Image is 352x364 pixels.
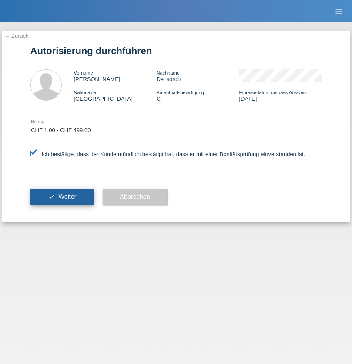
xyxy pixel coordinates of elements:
[239,89,322,102] div: [DATE]
[74,70,93,75] span: Vorname
[30,189,94,205] button: check Weiter
[103,189,168,205] button: Abbrechen
[156,70,179,75] span: Nachname
[120,193,150,200] span: Abbrechen
[239,90,306,95] span: Einreisedatum gemäss Ausweis
[156,69,239,82] div: Del sordo
[4,33,29,39] a: ← Zurück
[58,193,76,200] span: Weiter
[74,69,157,82] div: [PERSON_NAME]
[335,7,343,16] i: menu
[330,8,348,14] a: menu
[48,193,55,200] i: check
[30,151,305,157] label: Ich bestätige, dass der Kunde mündlich bestätigt hat, dass er mit einer Bonitätsprüfung einversta...
[74,89,157,102] div: [GEOGRAPHIC_DATA]
[30,45,322,56] h1: Autorisierung durchführen
[156,90,204,95] span: Aufenthaltsbewilligung
[156,89,239,102] div: C
[74,90,98,95] span: Nationalität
